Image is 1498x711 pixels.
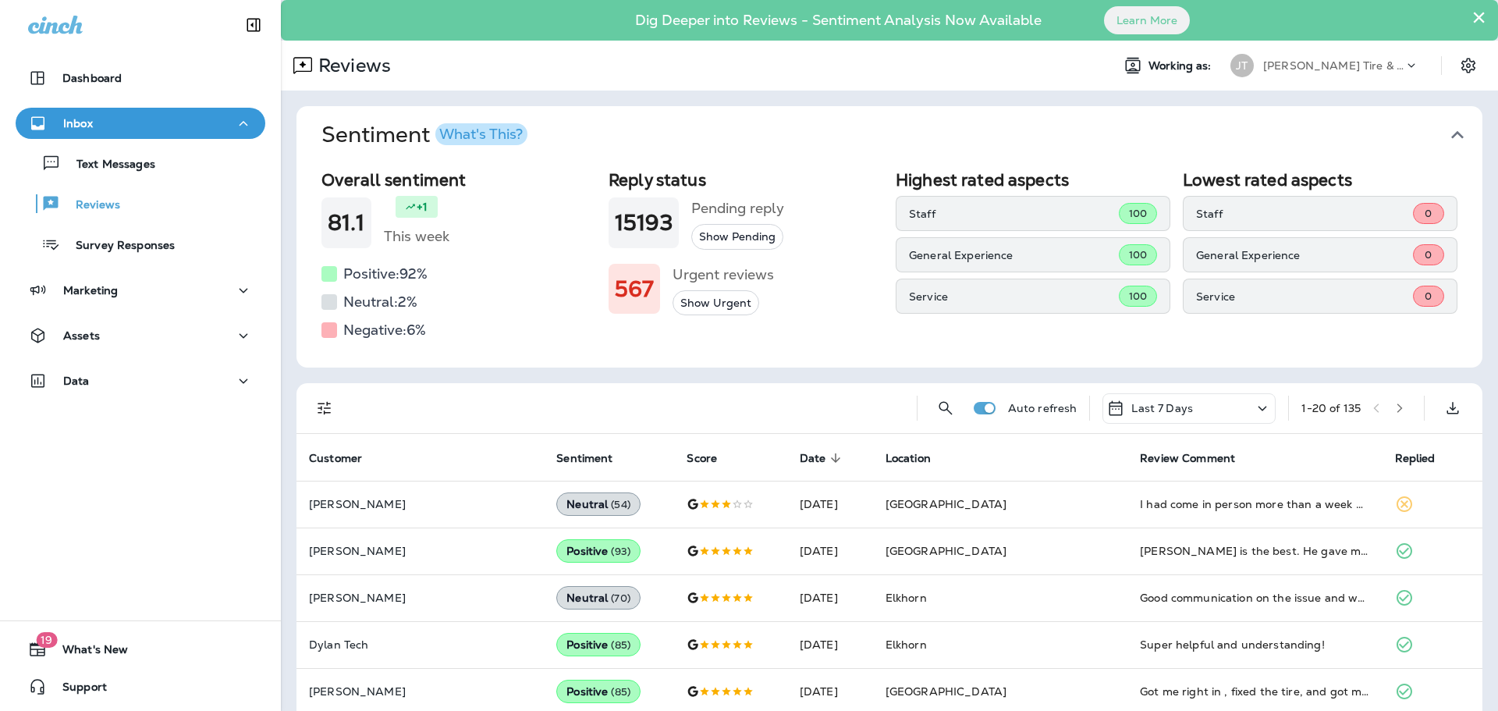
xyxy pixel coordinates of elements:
p: Dylan Tech [309,638,531,651]
span: ( 70 ) [611,592,630,605]
span: 0 [1425,207,1432,220]
span: Working as: [1148,59,1215,73]
span: Customer [309,451,382,465]
h5: Pending reply [691,196,784,221]
span: ( 85 ) [611,638,630,652]
button: Survey Responses [16,228,265,261]
button: Text Messages [16,147,265,180]
p: Reviews [60,198,120,213]
button: Export as CSV [1437,393,1468,424]
button: Show Pending [691,224,783,250]
div: Positive [556,539,641,563]
span: Location [886,452,931,465]
button: Filters [309,393,340,424]
span: 100 [1129,207,1147,220]
p: [PERSON_NAME] [309,592,531,604]
button: Inbox [16,108,265,139]
p: Last 7 Days [1131,402,1193,414]
p: Staff [1196,208,1413,220]
span: Replied [1395,451,1456,465]
h2: Highest rated aspects [896,170,1170,190]
span: Elkhorn [886,591,927,605]
p: Assets [63,329,100,342]
button: Learn More [1104,6,1190,34]
span: Support [47,681,107,699]
span: Customer [309,452,362,465]
p: Dig Deeper into Reviews - Sentiment Analysis Now Available [590,18,1087,23]
p: [PERSON_NAME] [309,685,531,698]
button: SentimentWhat's This? [309,106,1495,164]
span: 100 [1129,248,1147,261]
h2: Overall sentiment [321,170,596,190]
td: [DATE] [787,481,873,528]
button: Search Reviews [930,393,961,424]
div: I had come in person more than a week previously and made an appointment to get four General tire... [1140,496,1369,512]
button: Data [16,365,265,396]
p: Survey Responses [60,239,175,254]
span: Score [687,452,717,465]
span: What's New [47,643,128,662]
span: Review Comment [1140,452,1235,465]
button: Dashboard [16,62,265,94]
td: [DATE] [787,574,873,621]
span: Review Comment [1140,451,1255,465]
h5: Neutral: 2 % [343,290,417,315]
button: Settings [1454,52,1482,80]
button: Marketing [16,275,265,306]
td: [DATE] [787,621,873,668]
p: General Experience [909,249,1119,261]
button: What's This? [435,123,527,145]
p: Service [909,290,1119,303]
p: Reviews [312,54,391,77]
p: Data [63,375,90,387]
span: [GEOGRAPHIC_DATA] [886,544,1006,558]
button: Reviews [16,187,265,220]
h5: Negative: 6 % [343,318,426,343]
p: +1 [417,199,428,215]
span: Date [800,452,826,465]
p: [PERSON_NAME] [309,545,531,557]
p: Service [1196,290,1413,303]
p: Dashboard [62,72,122,84]
h1: Sentiment [321,122,527,148]
span: 0 [1425,290,1432,303]
span: Replied [1395,452,1436,465]
p: Marketing [63,284,118,297]
p: Inbox [63,117,93,130]
p: General Experience [1196,249,1413,261]
div: Good communication on the issue and was done in a timely manner. [1140,590,1369,606]
div: Neutral [556,586,641,610]
h5: This week [384,224,449,249]
div: SentimentWhat's This? [296,164,1482,368]
span: ( 54 ) [611,498,630,511]
p: Text Messages [61,158,155,172]
span: 100 [1129,290,1147,303]
p: [PERSON_NAME] Tire & Auto [1263,59,1404,72]
div: Positive [556,633,641,656]
p: [PERSON_NAME] [309,498,531,510]
p: Auto refresh [1008,402,1077,414]
span: Location [886,451,951,465]
button: Collapse Sidebar [232,9,275,41]
td: [DATE] [787,528,873,574]
p: Staff [909,208,1119,220]
h1: 15193 [615,210,673,236]
h5: Urgent reviews [673,262,774,287]
div: Positive [556,680,641,703]
div: Got me right in , fixed the tire, and got me back on the road in no time. [1140,684,1369,699]
div: JT [1230,54,1254,77]
div: Super helpful and understanding! [1140,637,1369,652]
div: 1 - 20 of 135 [1301,402,1361,414]
span: Score [687,451,737,465]
span: Sentiment [556,452,612,465]
span: 19 [36,632,57,648]
div: Neutral [556,492,641,516]
button: 19What's New [16,634,265,665]
span: [GEOGRAPHIC_DATA] [886,684,1006,699]
h1: 81.1 [328,210,365,236]
button: Close [1471,5,1486,30]
span: 0 [1425,248,1432,261]
span: ( 93 ) [611,545,630,558]
span: Elkhorn [886,638,927,652]
div: Andrew is the best. He gave me a little tutorial on syncing my phone to the car. No charge! [1140,543,1369,559]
